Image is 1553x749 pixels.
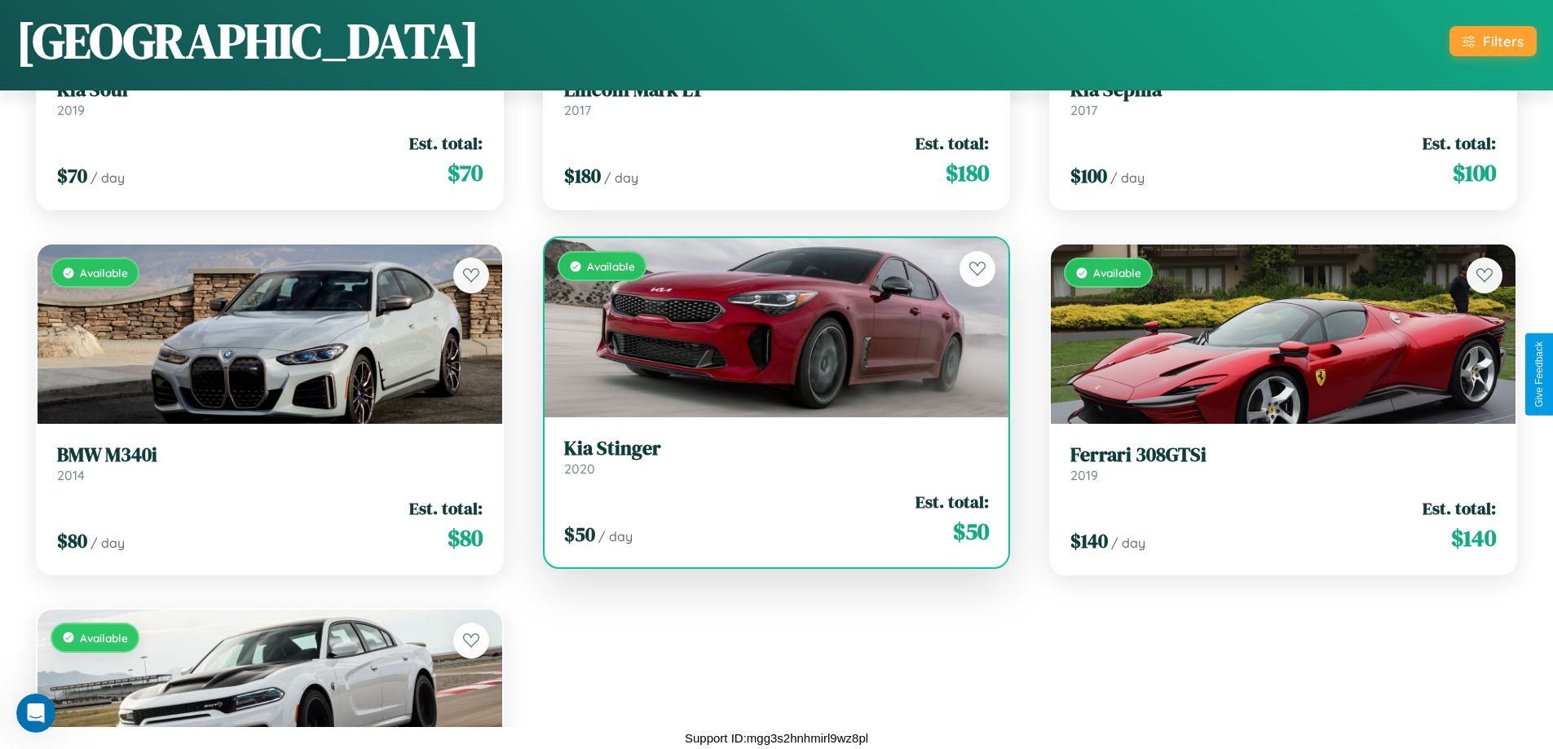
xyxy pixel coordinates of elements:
span: / day [90,535,125,551]
span: Available [587,259,635,273]
span: $ 70 [57,162,87,189]
span: $ 100 [1070,162,1107,189]
span: / day [1111,535,1145,551]
iframe: Intercom live chat [16,694,55,733]
a: Kia Stinger2020 [564,437,990,477]
span: $ 140 [1070,527,1108,554]
span: $ 80 [57,527,87,554]
h3: Kia Sephia [1070,78,1496,102]
span: 2017 [1070,102,1097,118]
span: Est. total: [409,131,483,155]
span: / day [90,170,125,186]
a: Ferrari 308GTSi2019 [1070,443,1496,483]
span: / day [598,528,633,544]
span: 2019 [57,102,85,118]
div: Filters [1483,33,1524,50]
span: 2017 [564,102,591,118]
p: Support ID: mgg3s2hnhmirl9wz8pl [685,727,868,749]
span: $ 50 [564,521,595,548]
a: Lincoln Mark LT2017 [564,78,990,118]
h3: BMW M340i [57,443,483,467]
h3: Ferrari 308GTSi [1070,443,1496,467]
span: Est. total: [915,131,989,155]
a: Kia Soul2019 [57,78,483,118]
span: / day [1110,170,1145,186]
span: 2020 [564,460,595,477]
span: $ 50 [953,515,989,548]
a: Kia Sephia2017 [1070,78,1496,118]
span: / day [604,170,638,186]
button: Filters [1449,26,1537,56]
span: 2019 [1070,467,1098,483]
div: Give Feedback [1533,341,1545,408]
span: Est. total: [1423,496,1496,520]
h3: Kia Stinger [564,437,990,460]
span: Est. total: [915,490,989,513]
h3: Kia Soul [57,78,483,102]
span: $ 100 [1453,156,1496,189]
span: Est. total: [409,496,483,520]
h3: Lincoln Mark LT [564,78,990,102]
a: BMW M340i2014 [57,443,483,483]
span: Available [1093,266,1141,280]
span: Available [80,631,128,645]
span: $ 80 [448,522,483,554]
h1: [GEOGRAPHIC_DATA] [16,7,479,74]
span: $ 70 [448,156,483,189]
span: $ 180 [564,162,601,189]
span: Est. total: [1423,131,1496,155]
span: 2014 [57,467,85,483]
span: Available [80,266,128,280]
span: $ 180 [946,156,989,189]
span: $ 140 [1451,522,1496,554]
